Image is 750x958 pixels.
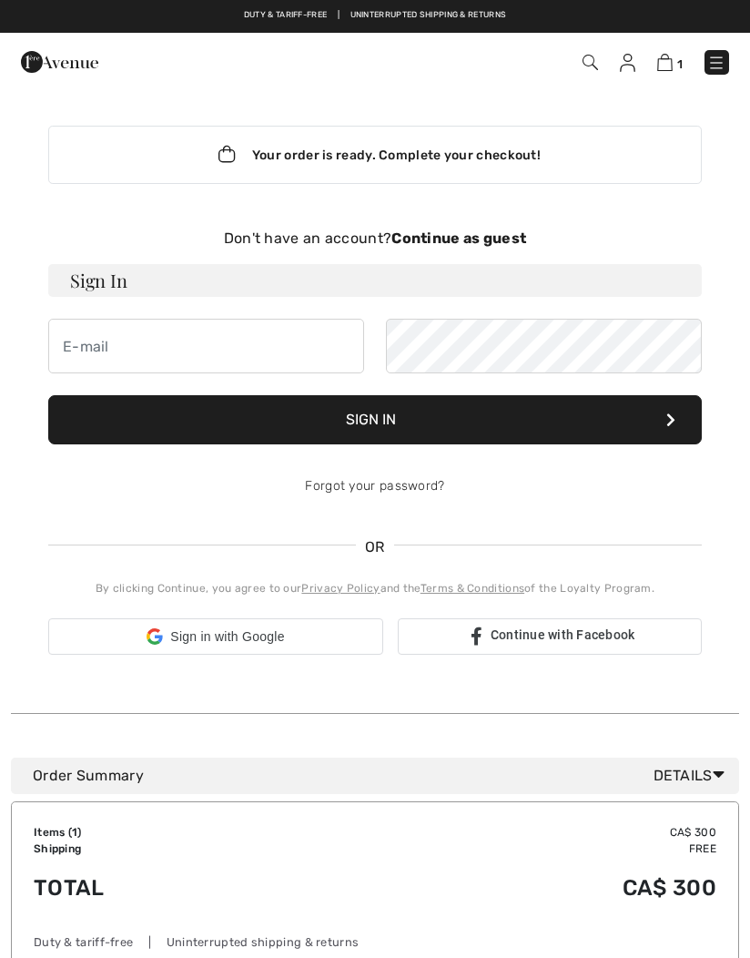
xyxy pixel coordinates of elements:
span: Details [654,765,732,787]
span: 1 [677,57,683,71]
td: CA$ 300 [327,824,716,841]
div: Duty & tariff-free | Uninterrupted shipping & returns [34,933,716,951]
div: Order Summary [33,765,732,787]
a: 1ère Avenue [21,52,98,69]
span: OR [356,536,394,558]
div: Your order is ready. Complete your checkout! [48,126,702,184]
img: 1ère Avenue [21,44,98,80]
img: My Info [620,54,635,72]
div: Don't have an account? [48,228,702,250]
a: 1 [657,51,683,73]
img: Shopping Bag [657,54,673,71]
span: Continue with Facebook [491,627,635,642]
h3: Sign In [48,264,702,297]
img: Search [583,55,598,70]
div: Sign in with Google [48,618,383,655]
div: By clicking Continue, you agree to our and the of the Loyalty Program. [48,580,702,596]
span: Sign in with Google [170,627,284,647]
td: Total [34,857,327,919]
a: Terms & Conditions [421,582,524,595]
button: Sign In [48,395,702,444]
td: CA$ 300 [327,857,716,919]
a: Forgot your password? [305,478,444,494]
td: Items ( ) [34,824,327,841]
a: Privacy Policy [301,582,380,595]
strong: Continue as guest [391,229,526,247]
a: Continue with Facebook [398,618,702,655]
input: E-mail [48,319,364,373]
td: Shipping [34,841,327,857]
img: Menu [707,54,725,72]
td: Free [327,841,716,857]
span: 1 [72,826,77,839]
